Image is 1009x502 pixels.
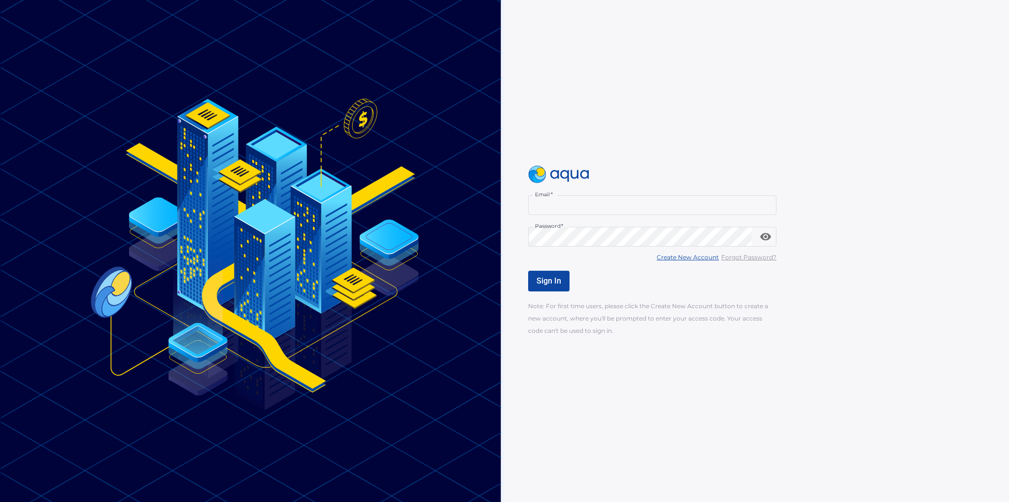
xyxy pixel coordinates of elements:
button: Sign In [528,271,570,291]
u: Forgot Password? [721,253,776,261]
label: Password [535,222,563,230]
span: Sign In [537,276,561,286]
button: toggle password visibility [756,227,775,247]
span: Note: For first time users, please click the Create New Account button to create a new account, w... [528,302,768,334]
img: logo [528,166,589,183]
label: Email [535,191,553,198]
u: Create New Account [657,253,719,261]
